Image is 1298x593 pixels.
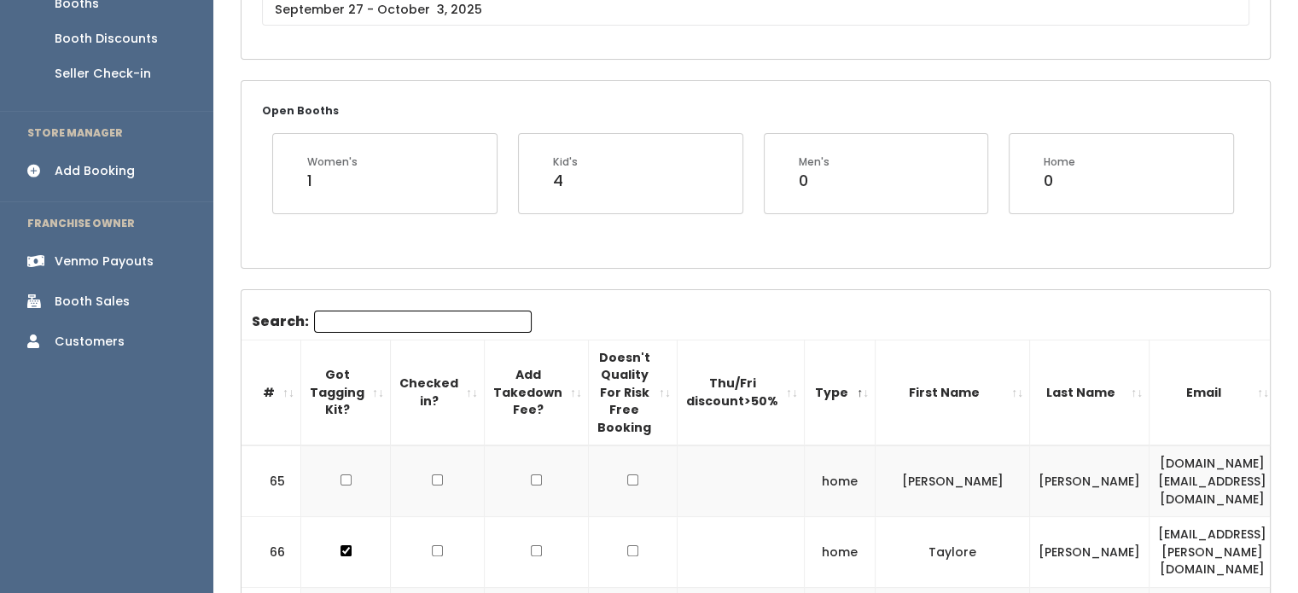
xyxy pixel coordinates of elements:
[589,340,678,445] th: Doesn't Quality For Risk Free Booking : activate to sort column ascending
[1044,170,1075,192] div: 0
[1044,154,1075,170] div: Home
[553,154,578,170] div: Kid's
[876,340,1030,445] th: First Name: activate to sort column ascending
[242,445,301,516] td: 65
[55,253,154,270] div: Venmo Payouts
[799,170,829,192] div: 0
[314,311,532,333] input: Search:
[55,293,130,311] div: Booth Sales
[252,311,532,333] label: Search:
[307,170,358,192] div: 1
[1150,445,1276,516] td: [DOMAIN_NAME][EMAIL_ADDRESS][DOMAIN_NAME]
[876,517,1030,588] td: Taylore
[242,340,301,445] th: #: activate to sort column ascending
[805,340,876,445] th: Type: activate to sort column descending
[805,517,876,588] td: home
[799,154,829,170] div: Men's
[1150,340,1276,445] th: Email: activate to sort column ascending
[485,340,589,445] th: Add Takedown Fee?: activate to sort column ascending
[553,170,578,192] div: 4
[55,65,151,83] div: Seller Check-in
[1150,517,1276,588] td: [EMAIL_ADDRESS][PERSON_NAME][DOMAIN_NAME]
[1030,340,1150,445] th: Last Name: activate to sort column ascending
[55,162,135,180] div: Add Booking
[262,103,339,118] small: Open Booths
[307,154,358,170] div: Women's
[876,445,1030,516] td: [PERSON_NAME]
[242,517,301,588] td: 66
[1030,517,1150,588] td: [PERSON_NAME]
[1030,445,1150,516] td: [PERSON_NAME]
[391,340,485,445] th: Checked in?: activate to sort column ascending
[805,445,876,516] td: home
[55,30,158,48] div: Booth Discounts
[55,333,125,351] div: Customers
[678,340,805,445] th: Thu/Fri discount&gt;50%: activate to sort column ascending
[301,340,391,445] th: Got Tagging Kit?: activate to sort column ascending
